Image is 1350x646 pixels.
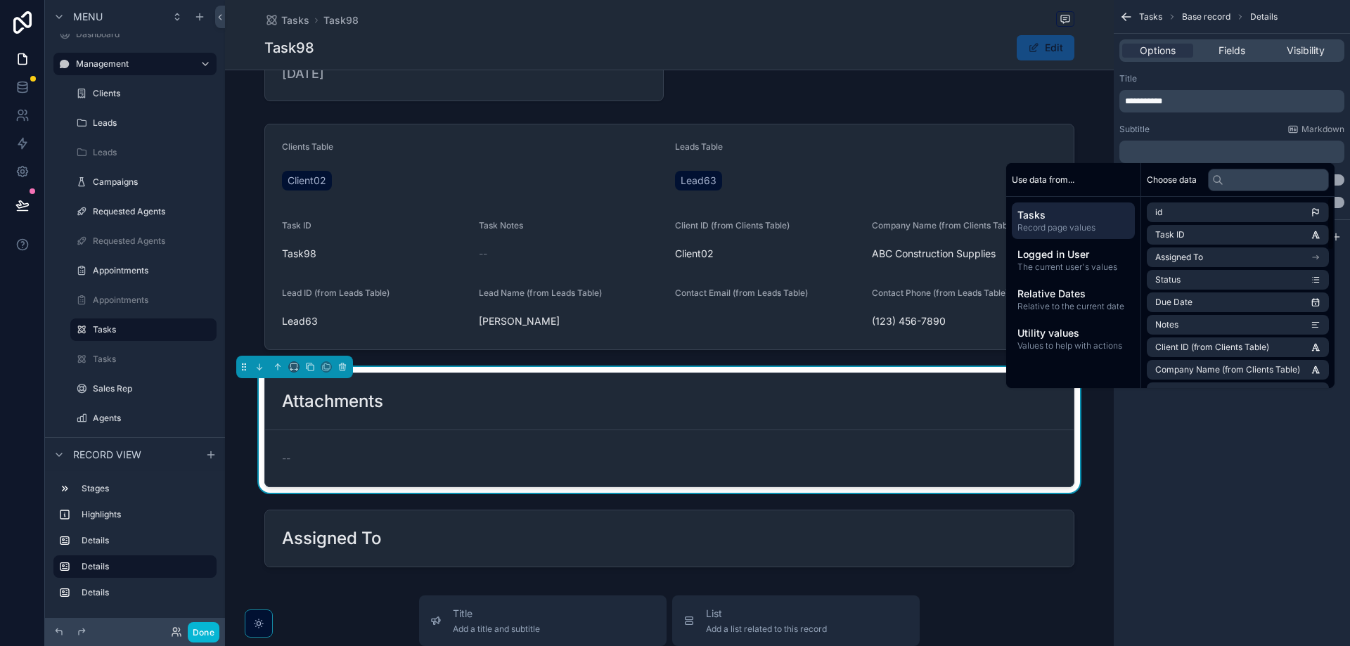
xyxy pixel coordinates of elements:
[1287,44,1325,58] span: Visibility
[1017,247,1129,261] span: Logged in User
[70,407,217,429] a: Agents
[1147,174,1197,186] span: Choose data
[82,483,211,494] label: Stages
[1119,90,1344,112] div: scrollable content
[93,265,214,276] label: Appointments
[70,437,217,459] a: Agents
[53,53,217,75] a: Management
[70,82,217,105] a: Clients
[73,448,141,462] span: Record view
[70,289,217,311] a: Appointments
[70,141,217,164] a: Leads
[76,29,214,40] label: Dashboard
[1017,287,1129,301] span: Relative Dates
[1017,326,1129,340] span: Utility values
[453,624,540,635] span: Add a title and subtitle
[1017,340,1129,351] span: Values to help with actions
[1119,141,1344,163] div: scrollable content
[706,624,827,635] span: Add a list related to this record
[93,413,214,424] label: Agents
[93,88,214,99] label: Clients
[82,561,205,572] label: Details
[706,607,827,621] span: List
[282,390,383,413] h2: Attachments
[82,587,211,598] label: Details
[93,117,214,129] label: Leads
[188,622,219,642] button: Done
[1017,222,1129,233] span: Record page values
[1017,208,1129,222] span: Tasks
[419,595,667,646] button: TitleAdd a title and subtitle
[93,295,214,306] label: Appointments
[1219,44,1245,58] span: Fields
[70,112,217,134] a: Leads
[281,13,309,27] span: Tasks
[1287,124,1344,135] a: Markdown
[93,147,214,158] label: Leads
[672,595,920,646] button: ListAdd a list related to this record
[1250,11,1278,22] span: Details
[76,58,188,70] label: Management
[93,176,214,188] label: Campaigns
[323,13,359,27] a: Task98
[70,230,217,252] a: Requested Agents
[70,259,217,282] a: Appointments
[93,354,214,365] label: Tasks
[93,235,214,247] label: Requested Agents
[82,509,211,520] label: Highlights
[1182,11,1230,22] span: Base record
[1140,44,1176,58] span: Options
[1119,124,1150,135] label: Subtitle
[1012,174,1074,186] span: Use data from...
[70,348,217,370] a: Tasks
[1017,35,1074,60] button: Edit
[53,23,217,46] a: Dashboard
[453,607,540,621] span: Title
[70,200,217,223] a: Requested Agents
[1301,124,1344,135] span: Markdown
[70,377,217,400] a: Sales Rep
[1017,261,1129,273] span: The current user's values
[70,171,217,193] a: Campaigns
[70,318,217,341] a: Tasks
[1119,73,1137,84] label: Title
[1017,301,1129,312] span: Relative to the current date
[82,535,211,546] label: Details
[93,383,214,394] label: Sales Rep
[264,13,309,27] a: Tasks
[73,10,103,24] span: Menu
[45,471,225,618] div: scrollable content
[93,324,208,335] label: Tasks
[264,38,314,58] h1: Task98
[1006,197,1140,363] div: scrollable content
[282,451,290,465] span: --
[93,206,214,217] label: Requested Agents
[1139,11,1162,22] span: Tasks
